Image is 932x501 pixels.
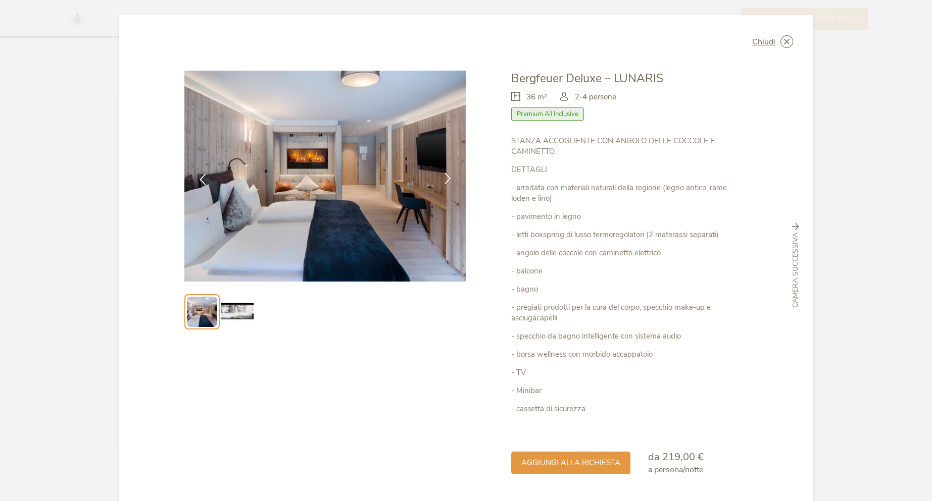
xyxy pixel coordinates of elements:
[184,71,466,282] img: Bergfeuer Deluxe – LUNARIS
[511,331,748,342] p: - specchio da bagno intelligente con sistema audio
[511,284,748,295] p: - bagno
[511,211,748,222] p: - pavimento in legno
[791,233,801,308] span: Camera successiva
[526,92,547,102] span: 36 m²
[511,107,584,121] span: Premium All Inclusive
[575,92,616,102] span: 2-4 persone
[511,164,748,175] p: DETTAGLI
[511,248,748,258] p: - angolo delle coccole con caminetto elettrico
[511,266,748,276] p: - balcone
[187,297,217,327] img: Preview
[511,367,748,378] p: - TV
[511,302,748,323] p: - pregiati prodotti per la cura del corpo, specchio make-up e asciugacapelli
[648,450,704,464] span: da 219,00 €
[511,385,748,396] p: - Minibar
[511,404,748,414] p: - cassetta di sicurezza
[511,349,748,360] p: - borsa wellness con morbido accappatoio
[221,296,254,328] img: Preview
[511,136,748,157] p: STANZA ACCOGLIENTE CON ANGOLO DELLE COCCOLE E CAMINETTO
[511,183,748,204] p: - arredata con materiali naturali della regione (legno antico, rame, loden e lino)
[511,230,748,240] p: - letti boxspring di lusso termoregolatori (2 materassi separati)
